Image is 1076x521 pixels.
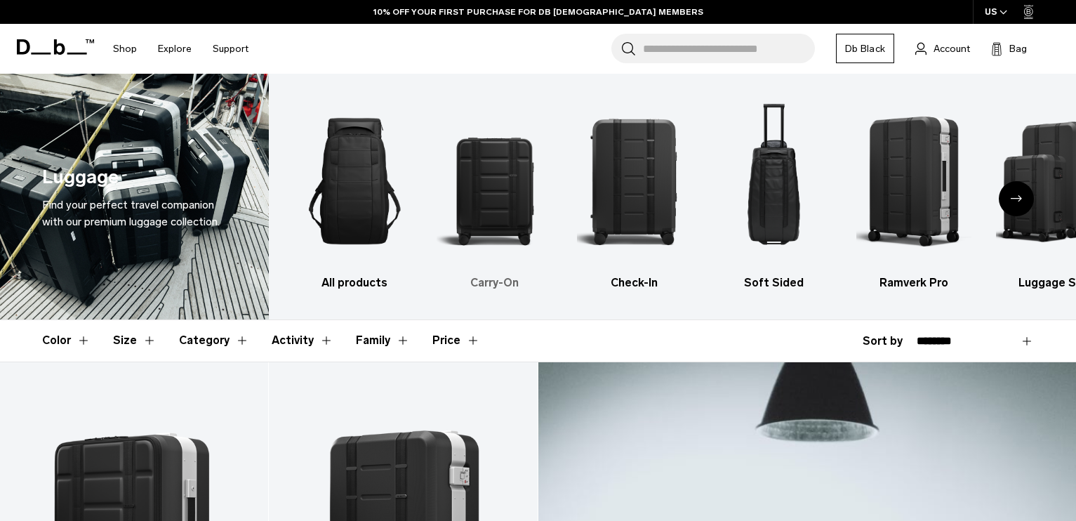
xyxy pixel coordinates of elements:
a: Db Ramverk Pro [856,95,971,291]
img: Db [437,95,552,268]
li: 5 / 6 [856,95,971,291]
a: Db All products [297,95,412,291]
a: Db Black [836,34,894,63]
h3: All products [297,275,412,291]
li: 1 / 6 [297,95,412,291]
a: Account [915,40,970,57]
a: Explore [158,24,192,74]
nav: Main Navigation [102,24,259,74]
a: Shop [113,24,137,74]
h1: Luggage [42,163,119,192]
button: Toggle Filter [179,320,249,361]
span: Find your perfect travel companion with our premium luggage collection. [42,198,220,228]
a: Db Soft Sided [717,95,832,291]
h3: Soft Sided [717,275,832,291]
h3: Check-In [577,275,692,291]
div: Next slide [999,181,1034,216]
a: Db Carry-On [437,95,552,291]
button: Toggle Filter [113,320,157,361]
span: Bag [1009,41,1027,56]
a: Support [213,24,248,74]
li: 4 / 6 [717,95,832,291]
li: 2 / 6 [437,95,552,291]
button: Toggle Price [432,320,480,361]
img: Db [856,95,971,268]
li: 3 / 6 [577,95,692,291]
button: Toggle Filter [272,320,333,361]
button: Bag [991,40,1027,57]
h3: Carry-On [437,275,552,291]
img: Db [577,95,692,268]
span: Account [934,41,970,56]
h3: Ramverk Pro [856,275,971,291]
a: 10% OFF YOUR FIRST PURCHASE FOR DB [DEMOGRAPHIC_DATA] MEMBERS [373,6,703,18]
img: Db [297,95,412,268]
a: Db Check-In [577,95,692,291]
img: Db [717,95,832,268]
button: Toggle Filter [356,320,410,361]
button: Toggle Filter [42,320,91,361]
